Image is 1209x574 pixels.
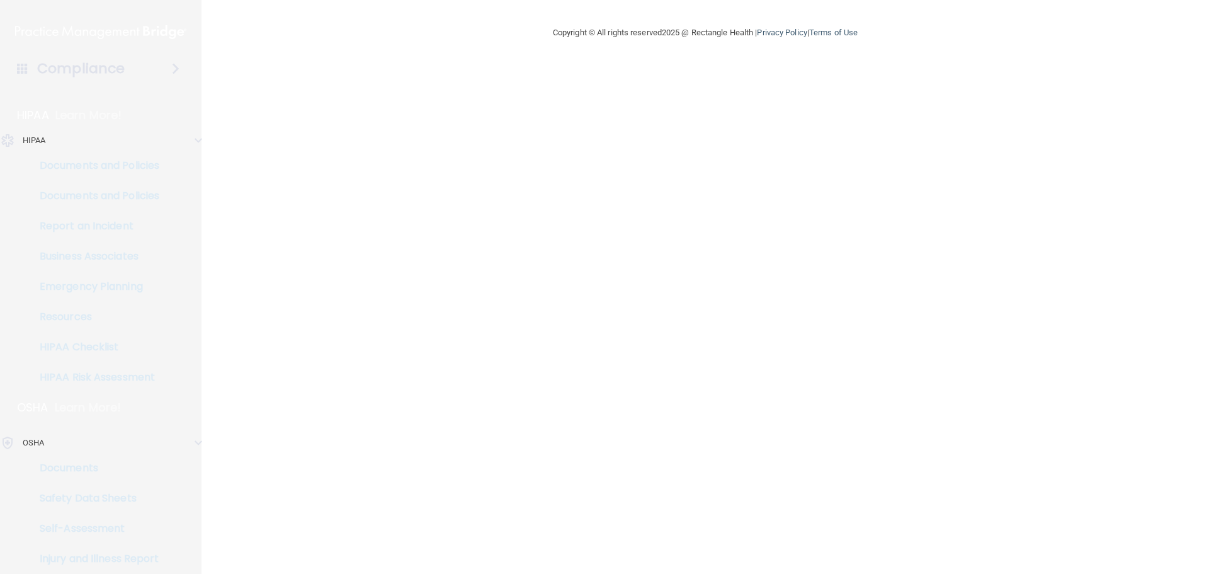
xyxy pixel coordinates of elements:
p: Report an Incident [8,220,180,232]
h4: Compliance [37,60,125,77]
p: Safety Data Sheets [8,492,180,505]
p: Documents [8,462,180,474]
p: HIPAA Risk Assessment [8,371,180,384]
p: HIPAA Checklist [8,341,180,353]
p: Self-Assessment [8,522,180,535]
p: Learn More! [55,400,122,415]
p: Emergency Planning [8,280,180,293]
p: Business Associates [8,250,180,263]
p: Documents and Policies [8,190,180,202]
p: Documents and Policies [8,159,180,172]
img: PMB logo [15,20,186,45]
a: Privacy Policy [757,28,807,37]
p: HIPAA [17,108,49,123]
p: Injury and Illness Report [8,553,180,565]
p: Resources [8,311,180,323]
a: Terms of Use [809,28,858,37]
p: Learn More! [55,108,122,123]
div: Copyright © All rights reserved 2025 @ Rectangle Health | | [475,13,935,53]
p: HIPAA [23,133,46,148]
p: OSHA [23,435,44,451]
p: OSHA [17,400,48,415]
